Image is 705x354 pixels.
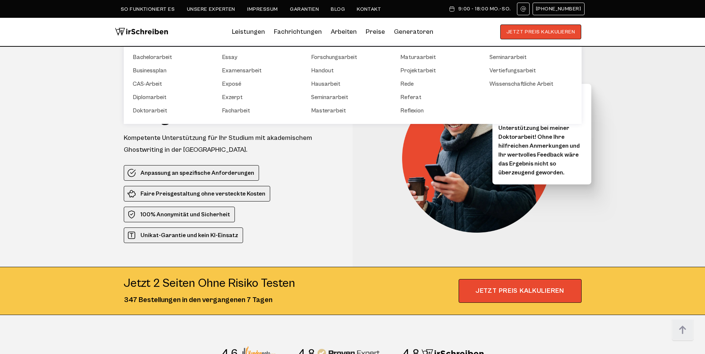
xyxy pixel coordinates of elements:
[492,84,591,184] div: Vielen Dank, [PERSON_NAME], für Ihre wertvolle Unterstützung bei meiner Doktorarbeit! Ohne Ihre h...
[124,295,295,306] div: 347 Bestellungen in den vergangenen 7 Tagen
[222,93,296,102] a: Exzerpt
[124,207,235,222] li: 100% Anonymität und Sicherheit
[274,26,322,38] a: Fachrichtungen
[127,168,136,177] img: Anpassung an spezifische Anforderungen
[331,6,345,12] a: Blog
[400,93,475,102] a: Referat
[187,6,235,12] a: Unsere Experten
[400,79,475,88] a: Rede
[672,319,694,341] img: button top
[536,6,581,12] span: [PHONE_NUMBER]
[459,279,582,303] span: JETZT PREIS KALKULIEREN
[222,79,296,88] a: Exposé
[222,106,296,115] a: Facharbeit
[394,26,433,38] a: Generatoren
[127,210,136,219] img: 100% Anonymität und Sicherheit
[400,106,475,115] a: Reflexion
[121,6,175,12] a: So funktioniert es
[222,66,296,75] a: Examensarbeit
[133,66,207,75] a: Businessplan
[124,132,339,156] div: Kompetente Unterstützung für Ihr Studium mit akademischem Ghostwriting in der [GEOGRAPHIC_DATA].
[247,6,278,12] a: Impressum
[124,186,270,201] li: Faire Preisgestaltung ohne versteckte Kosten
[124,276,295,291] div: Jetzt 2 seiten ohne risiko testen
[458,6,511,12] span: 9:00 - 18:00 Mo.-So.
[311,93,385,102] a: Seminararbeit
[449,6,455,12] img: Schedule
[489,79,564,88] a: Wissenschaftliche Arbeit
[311,79,385,88] a: Hausarbeit
[133,53,207,62] a: Bachelorarbeit
[331,26,357,38] a: Arbeiten
[311,106,385,115] a: Masterarbeit
[366,28,385,36] a: Preise
[533,3,585,15] a: [PHONE_NUMBER]
[124,227,243,243] li: Unikat-Garantie und kein KI-Einsatz
[520,6,526,12] img: Email
[127,231,136,240] img: Unikat-Garantie und kein KI-Einsatz
[133,79,207,88] a: CAS-Arbeit
[222,53,296,62] a: Essay
[133,93,207,102] a: Diplomarbeit
[400,53,475,62] a: Maturaarbeit
[311,66,385,75] a: Handout
[489,53,564,62] a: Seminararbeit
[402,65,562,233] img: Ghostwriter Schweiz – Ihr Partner für akademischen Erfolg!
[115,24,168,39] img: logo wirschreiben
[500,24,582,39] button: JETZT PREIS KALKULIEREN
[400,66,475,75] a: Projektarbeit
[357,6,381,12] a: Kontakt
[232,26,265,38] a: Leistungen
[311,53,385,62] a: Forschungsarbeit
[133,106,207,115] a: Doktorarbeit
[489,66,564,75] a: Vertiefungsarbeit
[290,6,319,12] a: Garantien
[127,189,136,198] img: Faire Preisgestaltung ohne versteckte Kosten
[124,165,259,181] li: Anpassung an spezifische Anforderungen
